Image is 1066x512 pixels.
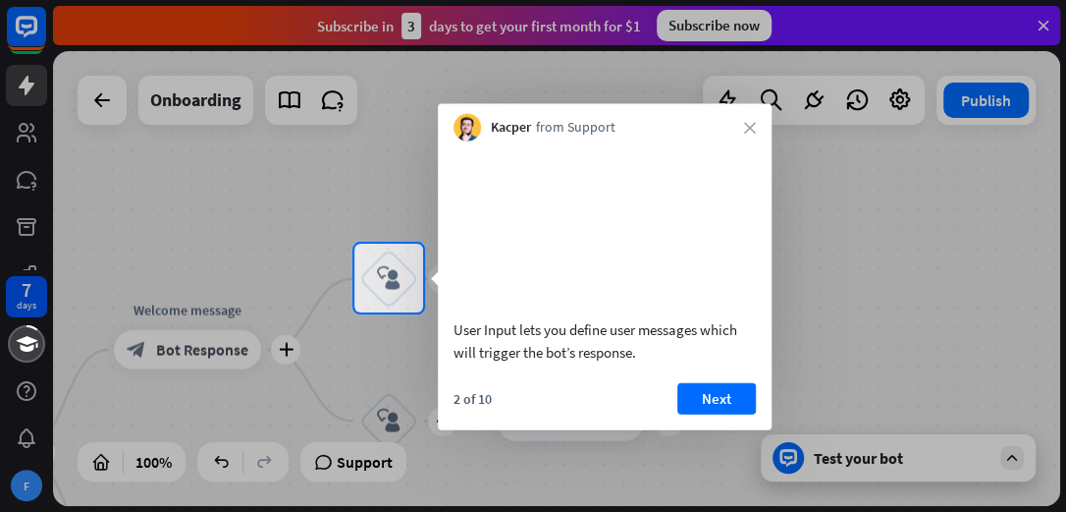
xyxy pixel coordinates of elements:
span: Kacper [491,118,531,138]
span: from Support [536,118,615,138]
div: User Input lets you define user messages which will trigger the bot’s response. [453,317,756,363]
div: 2 of 10 [453,389,492,407]
i: close [744,122,756,134]
button: Open LiveChat chat widget [16,8,75,67]
i: block_user_input [377,267,400,291]
button: Next [677,382,756,414]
